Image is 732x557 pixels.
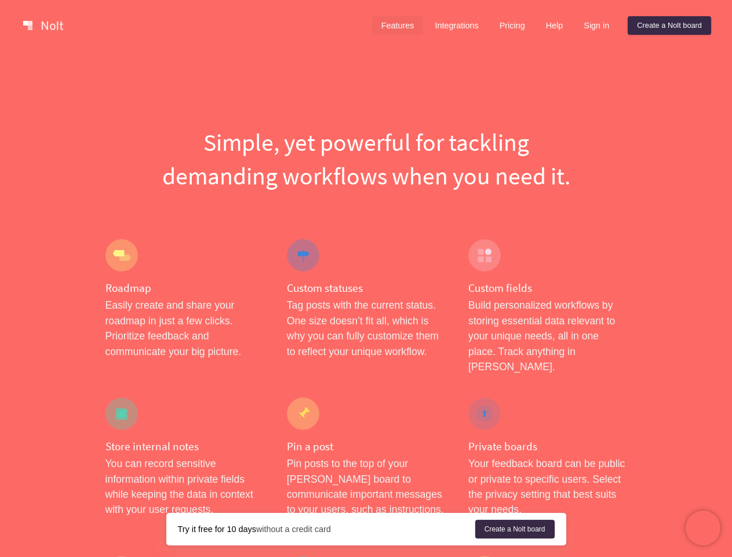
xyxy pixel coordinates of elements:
[425,16,487,35] a: Integrations
[574,16,618,35] a: Sign in
[105,439,264,454] h4: Store internal notes
[475,520,555,538] a: Create a Nolt board
[287,281,445,295] h4: Custom statuses
[178,523,475,535] div: without a credit card
[287,456,445,533] p: Pin posts to the top of your [PERSON_NAME] board to communicate important messages to your users,...
[468,298,627,374] p: Build personalized workflows by storing essential data relevant to your unique needs, all in one ...
[468,456,627,518] p: Your feedback board can be public or private to specific users. Select the privacy setting that b...
[178,525,256,534] strong: Try it free for 10 days
[468,281,627,295] h4: Custom fields
[372,16,424,35] a: Features
[287,439,445,454] h4: Pin a post
[287,298,445,359] p: Tag posts with the current status. One size doesn’t fit all, which is why you can fully customize...
[105,298,264,359] p: Easily create and share your roadmap in just a few clicks. Prioritize feedback and communicate yo...
[468,439,627,454] h4: Private boards
[686,511,720,545] iframe: Chatra live chat
[105,456,264,518] p: You can record sensitive information within private fields while keeping the data in context with...
[105,281,264,295] h4: Roadmap
[490,16,534,35] a: Pricing
[105,125,627,193] h1: Simple, yet powerful for tackling demanding workflows when you need it.
[537,16,573,35] a: Help
[628,16,711,35] a: Create a Nolt board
